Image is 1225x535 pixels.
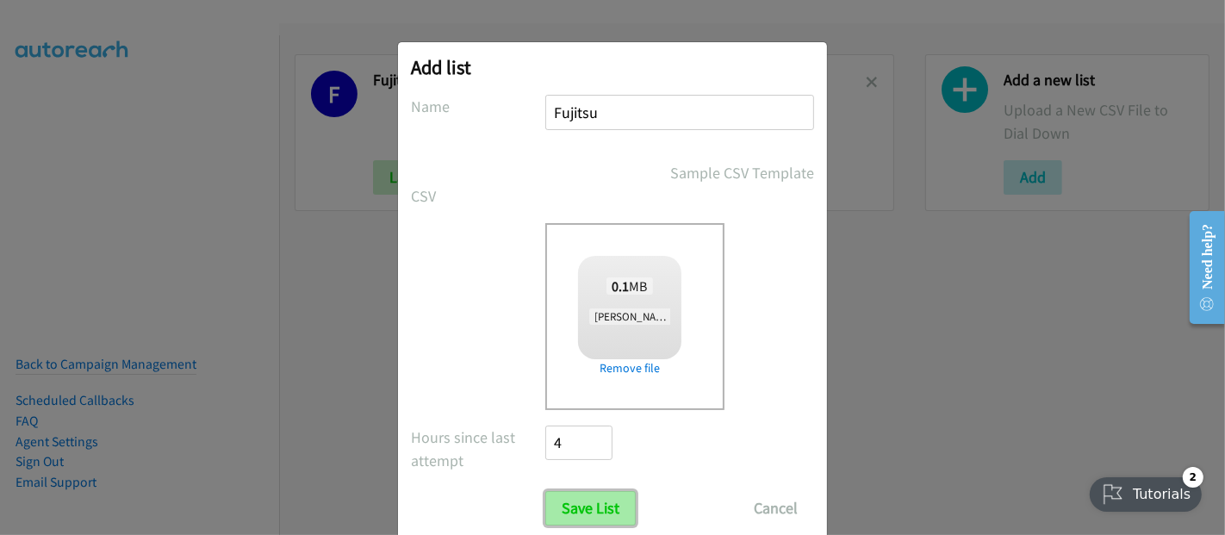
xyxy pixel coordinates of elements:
strong: 0.1 [612,277,629,295]
span: MB [606,277,653,295]
a: Remove file [578,359,681,377]
input: Save List [545,491,636,526]
label: Hours since last attempt [411,426,545,472]
button: Cancel [737,491,814,526]
a: Sample CSV Template [670,161,814,184]
h2: Add list [411,55,814,79]
label: Name [411,95,545,118]
span: [PERSON_NAME] + Fujitsu FY25Q3 Content Syndication - Digital Workplace - ANZ3.csv [589,308,992,325]
iframe: Checklist [1079,460,1212,522]
label: CSV [411,184,545,208]
iframe: Resource Center [1176,199,1225,336]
